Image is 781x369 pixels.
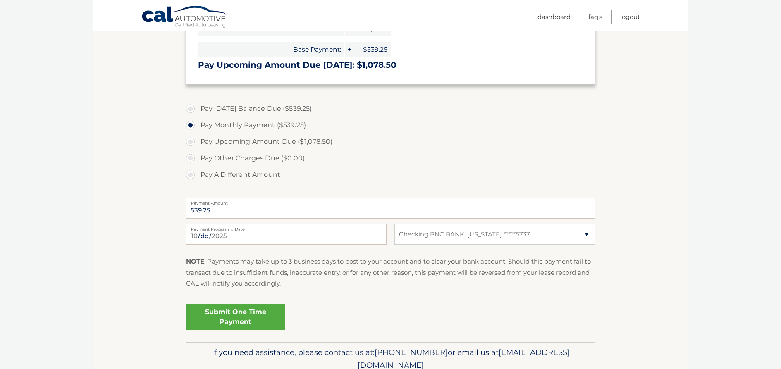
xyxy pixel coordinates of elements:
label: Pay Monthly Payment ($539.25) [186,117,595,133]
label: Pay A Different Amount [186,167,595,183]
input: Payment Amount [186,198,595,219]
label: Pay [DATE] Balance Due ($539.25) [186,100,595,117]
h3: Pay Upcoming Amount Due [DATE]: $1,078.50 [198,60,583,70]
span: [PHONE_NUMBER] [375,348,448,357]
p: : Payments may take up to 3 business days to post to your account and to clear your bank account.... [186,256,595,289]
a: Dashboard [537,10,571,24]
a: Submit One Time Payment [186,304,285,330]
a: Logout [620,10,640,24]
label: Pay Other Charges Due ($0.00) [186,150,595,167]
label: Payment Processing Date [186,224,387,231]
input: Payment Date [186,224,387,245]
label: Payment Amount [186,198,595,205]
span: $539.25 [353,42,391,57]
strong: NOTE [186,257,204,265]
span: Base Payment: [198,42,344,57]
span: + [345,42,353,57]
a: FAQ's [588,10,602,24]
a: Cal Automotive [141,5,228,29]
label: Pay Upcoming Amount Due ($1,078.50) [186,133,595,150]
